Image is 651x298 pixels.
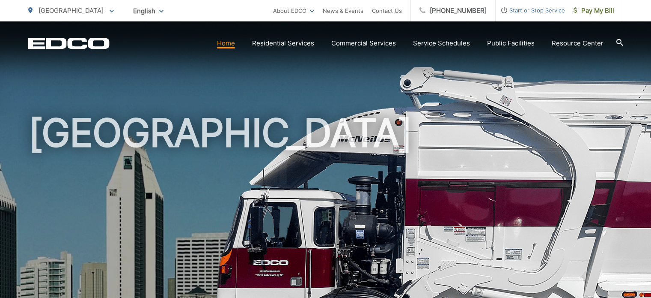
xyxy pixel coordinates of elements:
[413,38,470,48] a: Service Schedules
[574,6,614,16] span: Pay My Bill
[323,6,363,16] a: News & Events
[331,38,396,48] a: Commercial Services
[39,6,104,15] span: [GEOGRAPHIC_DATA]
[217,38,235,48] a: Home
[28,37,110,49] a: EDCD logo. Return to the homepage.
[552,38,603,48] a: Resource Center
[372,6,402,16] a: Contact Us
[252,38,314,48] a: Residential Services
[487,38,535,48] a: Public Facilities
[127,3,170,18] span: English
[273,6,314,16] a: About EDCO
